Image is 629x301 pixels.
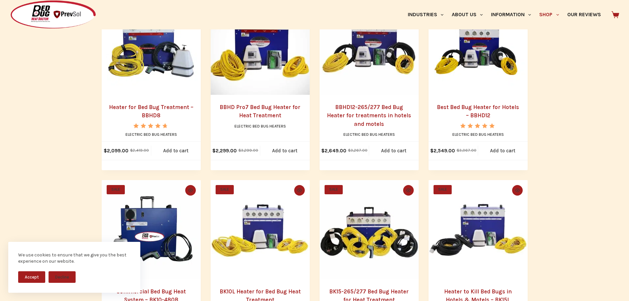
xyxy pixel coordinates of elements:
[212,148,216,154] span: $
[125,132,177,137] a: Electric Bed Bug Heaters
[343,132,395,137] a: Electric Bed Bug Heaters
[369,142,419,160] a: Add to cart: “BBHD12-265/277 Bed Bug Heater for treatments in hotels and motels”
[107,185,125,194] span: SALE
[429,180,528,279] a: Heater to Kill Bed Bugs in Hotels & Motels - BK15L
[185,185,196,196] button: Quick view toggle
[18,252,130,265] div: We use cookies to ensure that we give you the best experience on our website.
[5,3,25,22] button: Open LiveChat chat widget
[130,148,149,153] bdi: 2,419.00
[457,148,476,153] bdi: 3,067.00
[327,104,411,127] a: BBHD12-265/277 Bed Bug Heater for treatments in hotels and motels
[104,148,107,154] span: $
[460,123,496,128] div: Rated 5.00 out of 5
[49,271,76,283] button: Decline
[434,185,452,194] span: SALE
[109,104,193,119] a: Heater for Bed Bug Treatment – BBHD8
[348,148,351,153] span: $
[321,148,325,154] span: $
[452,132,504,137] a: Electric Bed Bug Heaters
[133,123,169,128] div: Rated 4.67 out of 5
[238,148,241,153] span: $
[130,148,133,153] span: $
[151,142,201,160] a: Add to cart: “Heater for Bed Bug Treatment - BBHD8”
[216,185,234,194] span: SALE
[133,123,166,143] span: Rated out of 5
[403,185,414,196] button: Quick view toggle
[348,148,367,153] bdi: 3,267.00
[18,271,45,283] button: Accept
[260,142,310,160] a: Add to cart: “BBHD Pro7 Bed Bug Heater for Heat Treatment”
[211,180,310,279] a: BK10L Heater for Bed Bug Heat Treatment
[234,124,286,129] a: Electric Bed Bug Heaters
[430,148,455,154] bdi: 2,549.00
[512,185,523,196] button: Quick view toggle
[320,180,419,279] a: BK15-265/277 Bed Bug Heater for Heat Treatment
[321,148,346,154] bdi: 2,649.00
[294,185,305,196] button: Quick view toggle
[460,123,496,143] span: Rated out of 5
[478,142,528,160] a: Add to cart: “Best Bed Bug Heater for Hotels - BBHD12”
[437,104,519,119] a: Best Bed Bug Heater for Hotels – BBHD12
[212,148,237,154] bdi: 2,299.00
[220,104,300,119] a: BBHD Pro7 Bed Bug Heater for Heat Treatment
[325,185,343,194] span: SALE
[430,148,434,154] span: $
[104,148,128,154] bdi: 2,099.00
[457,148,459,153] span: $
[238,148,258,153] bdi: 3,299.00
[102,180,201,279] a: Commercial Bed Bug Heat System - BK10-480B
